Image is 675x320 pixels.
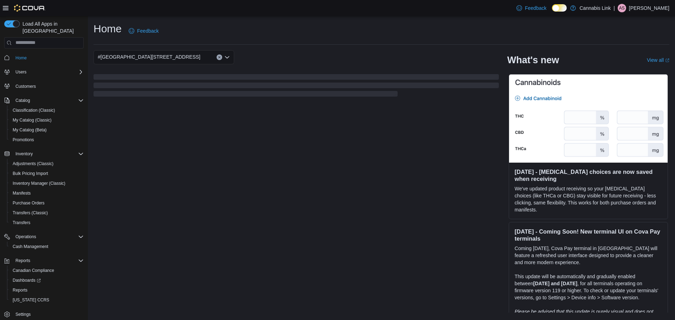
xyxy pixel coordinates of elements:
span: Reports [13,287,27,293]
a: Reports [10,286,30,294]
button: Purchase Orders [7,198,86,208]
h1: Home [94,22,122,36]
span: Users [13,68,84,76]
button: Inventory [1,149,86,159]
button: Classification (Classic) [7,105,86,115]
h3: [DATE] - [MEDICAL_DATA] choices are now saved when receiving [515,168,662,182]
span: Washington CCRS [10,296,84,304]
span: Purchase Orders [13,200,45,206]
span: Inventory Manager (Classic) [10,179,84,188]
span: Transfers [13,220,30,226]
button: Customers [1,81,86,91]
span: Settings [15,312,31,317]
button: Settings [1,309,86,319]
span: Canadian Compliance [13,268,54,273]
a: Cash Management [10,242,51,251]
span: Transfers (Classic) [10,209,84,217]
a: [US_STATE] CCRS [10,296,52,304]
button: Open list of options [224,54,230,60]
button: Clear input [217,54,222,60]
a: My Catalog (Classic) [10,116,54,124]
button: Transfers [7,218,86,228]
span: Dashboards [10,276,84,285]
span: Feedback [137,27,159,34]
p: Cannabis Link [579,4,611,12]
span: Promotions [10,136,84,144]
button: Adjustments (Classic) [7,159,86,169]
span: Adjustments (Classic) [10,159,84,168]
button: Inventory Manager (Classic) [7,178,86,188]
a: My Catalog (Beta) [10,126,50,134]
p: This update will be automatically and gradually enabled between , for all terminals operating on ... [515,273,662,301]
button: Home [1,53,86,63]
p: We've updated product receiving so your [MEDICAL_DATA] choices (like THCa or CBG) stay visible fo... [515,185,662,213]
a: Purchase Orders [10,199,47,207]
span: Transfers (Classic) [13,210,48,216]
button: Canadian Compliance [7,266,86,275]
a: View allExternal link [647,57,669,63]
h2: What's new [507,54,559,66]
button: Manifests [7,188,86,198]
button: Reports [1,256,86,266]
span: Classification (Classic) [13,107,55,113]
button: Reports [7,285,86,295]
span: Home [13,53,84,62]
span: My Catalog (Classic) [10,116,84,124]
span: Inventory Manager (Classic) [13,181,65,186]
span: Settings [13,310,84,319]
button: Inventory [13,150,36,158]
span: Dashboards [13,277,41,283]
span: Catalog [15,98,30,103]
span: Users [15,69,26,75]
span: Adjustments (Classic) [13,161,53,166]
a: Customers [13,82,39,91]
span: Operations [13,233,84,241]
button: Reports [13,256,33,265]
a: Feedback [126,24,161,38]
span: Home [15,55,27,61]
button: Cash Management [7,242,86,252]
span: Cash Management [13,244,48,249]
span: [US_STATE] CCRS [13,297,49,303]
span: Load All Apps in [GEOGRAPHIC_DATA] [20,20,84,34]
input: Dark Mode [552,4,567,12]
svg: External link [665,58,669,63]
button: [US_STATE] CCRS [7,295,86,305]
button: Operations [1,232,86,242]
a: Promotions [10,136,37,144]
span: Promotions [13,137,34,143]
button: Promotions [7,135,86,145]
a: Manifests [10,189,33,197]
strong: [DATE] and [DATE] [533,281,577,286]
a: Classification (Classic) [10,106,58,115]
span: Reports [15,258,30,263]
a: Settings [13,310,33,319]
button: Bulk Pricing Import [7,169,86,178]
p: [PERSON_NAME] [629,4,669,12]
button: Operations [13,233,39,241]
span: Bulk Pricing Import [13,171,48,176]
button: Catalog [13,96,33,105]
img: Cova [14,5,45,12]
span: My Catalog (Beta) [13,127,47,133]
p: | [613,4,615,12]
span: Inventory [13,150,84,158]
span: Reports [13,256,84,265]
div: Andrew Stewart [618,4,626,12]
span: Reports [10,286,84,294]
a: Transfers (Classic) [10,209,51,217]
span: Canadian Compliance [10,266,84,275]
button: My Catalog (Beta) [7,125,86,135]
span: Loading [94,76,499,98]
span: Customers [15,84,36,89]
span: Inventory [15,151,33,157]
span: Transfers [10,218,84,227]
span: Catalog [13,96,84,105]
button: My Catalog (Classic) [7,115,86,125]
span: Operations [15,234,36,240]
button: Catalog [1,96,86,105]
span: My Catalog (Classic) [13,117,52,123]
span: Purchase Orders [10,199,84,207]
button: Users [1,67,86,77]
span: My Catalog (Beta) [10,126,84,134]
